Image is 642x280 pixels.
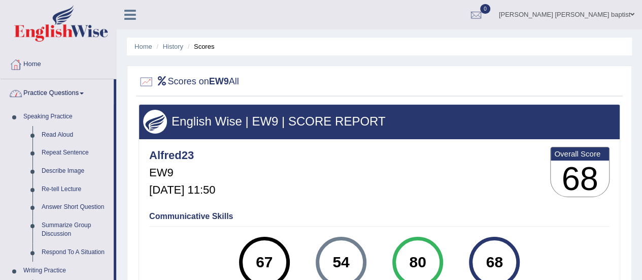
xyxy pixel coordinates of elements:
[134,43,152,50] a: Home
[143,110,167,134] img: wings.png
[163,43,183,50] a: History
[480,4,490,14] span: 0
[1,79,114,105] a: Practice Questions
[143,115,616,128] h3: English Wise | EW9 | SCORE REPORT
[19,262,114,280] a: Writing Practice
[149,212,610,221] h4: Communicative Skills
[37,198,114,216] a: Answer Short Question
[19,108,114,126] a: Speaking Practice
[37,243,114,262] a: Respond To A Situation
[37,144,114,162] a: Repeat Sentence
[37,216,114,243] a: Summarize Group Discussion
[554,149,605,158] b: Overall Score
[209,76,229,86] b: EW9
[149,184,215,196] h5: [DATE] 11:50
[37,162,114,180] a: Describe Image
[185,42,215,51] li: Scores
[37,126,114,144] a: Read Aloud
[149,167,215,179] h5: EW9
[1,50,116,76] a: Home
[139,74,239,89] h2: Scores on All
[37,180,114,199] a: Re-tell Lecture
[551,161,609,197] h3: 68
[149,149,215,162] h4: Alfred23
